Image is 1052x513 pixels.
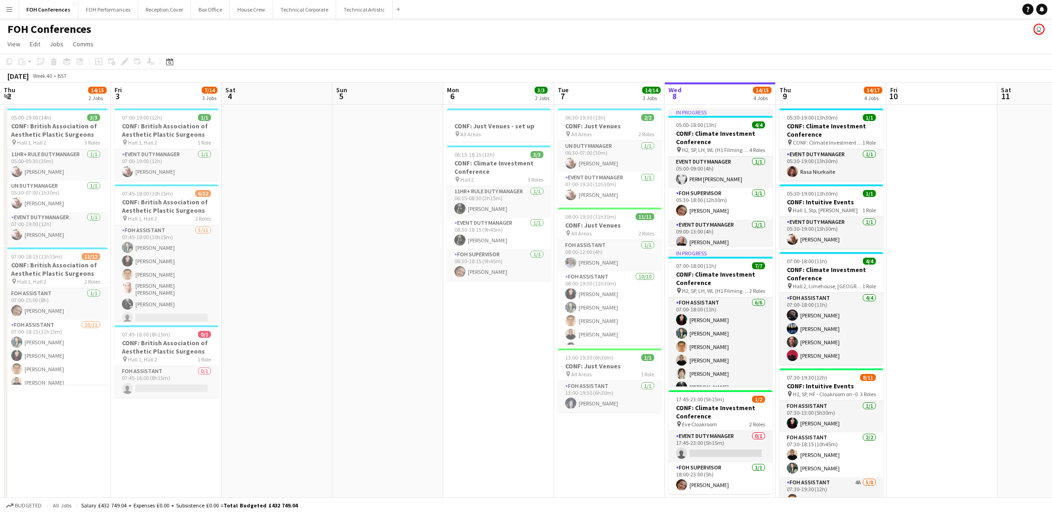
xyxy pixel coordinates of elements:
span: Hall 2 [460,176,474,183]
app-card-role: Event Duty Manager1/105:30-19:00 (13h30m)[PERSON_NAME] [779,217,883,248]
app-card-role: FOH Assistant1/107:00-15:00 (8h)[PERSON_NAME] [4,288,108,320]
div: 3 Jobs [202,95,217,101]
span: 1 Role [198,139,211,146]
app-job-card: 07:00-19:00 (12h)1/1CONF: British Association of Aesthetic Plastic Surgeons Hall 1, Hall 21 RoleE... [115,108,218,181]
div: 05:00-19:00 (14h)3/3CONF: British Association of Aesthetic Plastic Surgeons Hall 1, Hall 23 Roles... [4,108,108,244]
span: Comms [73,40,94,48]
app-card-role: FOH Assistant1/113:00-19:30 (6h30m)[PERSON_NAME] [558,381,662,412]
span: All Areas [571,230,592,237]
span: 9 [778,91,791,101]
span: 8 [667,91,682,101]
app-card-role: FOH Assistant4/407:00-18:00 (11h)[PERSON_NAME][PERSON_NAME][PERSON_NAME][PERSON_NAME] [779,293,883,365]
span: 7/14 [202,87,217,94]
span: Hall 1, Hall 2 [17,139,46,146]
span: Week 40 [31,72,54,79]
span: 11/12 [82,253,100,260]
span: 07:00-18:00 (11h) [676,262,716,269]
span: Hall 1, Hall 2 [128,215,157,222]
span: Fri [115,86,122,94]
span: 2 Roles [638,131,654,138]
a: Comms [69,38,97,50]
app-card-role: UN Duty Manager1/106:30-07:00 (30m)[PERSON_NAME] [558,141,662,172]
app-card-role: FOH Assistant1/108:00-12:00 (4h)[PERSON_NAME] [558,240,662,272]
span: 17:45-23:00 (5h15m) [676,396,724,403]
div: BST [57,72,67,79]
app-job-card: In progress07:00-18:00 (11h)7/7CONF: Climate Investment Conference H2, SP, LH, WL (H1 Filming onl... [669,249,772,386]
span: 1 Role [198,356,211,363]
h3: CONF: Intuitive Events [779,198,883,206]
h3: CONF: British Association of Aesthetic Plastic Surgeons [115,339,218,355]
span: Hall 1, Stp, [PERSON_NAME] [793,207,858,214]
span: 06:15-18:15 (12h) [454,151,495,158]
app-card-role: 11hr+ Rule Duty Manager1/105:00-05:30 (30m)[PERSON_NAME] [4,149,108,181]
span: 0/1 [198,331,211,338]
div: Salary £432 749.04 + Expenses £0.00 + Subsistence £0.00 = [81,502,298,509]
div: 17:45-23:00 (5h15m)1/2CONF: Climate Investment Conference Eve Cloakroom2 RolesEvent Duty Manager0... [669,390,772,494]
span: 13:00-19:30 (6h30m) [565,354,613,361]
span: Tue [558,86,568,94]
app-card-role: FOH Assistant0/107:45-16:00 (8h15m) [115,366,218,398]
app-job-card: 06:30-19:30 (13h)2/2CONF: Just Venues All Areas2 RolesUN Duty Manager1/106:30-07:00 (30m)[PERSON_... [558,108,662,204]
span: 14/15 [753,87,771,94]
span: 3 Roles [528,176,543,183]
div: In progress [669,108,772,116]
h3: CONF: Just Venues - set up [447,122,551,130]
span: Eve Cloakroom [682,421,717,428]
button: FOH Performances [78,0,138,19]
h3: CONF: British Association of Aesthetic Plastic Surgeons [115,122,218,139]
span: 5 [335,91,347,101]
span: Fri [890,86,898,94]
span: 1 Role [862,207,876,214]
span: 07:00-19:00 (12h) [122,114,162,121]
app-job-card: 07:45-16:00 (8h15m)0/1CONF: British Association of Aesthetic Plastic Surgeons Hall 1, Hall 21 Rol... [115,325,218,398]
app-card-role: FOH Assistant6/607:00-18:00 (11h)[PERSON_NAME][PERSON_NAME][PERSON_NAME][PERSON_NAME][PERSON_NAME... [669,298,772,396]
div: In progress [669,249,772,257]
span: 05:30-19:00 (13h30m) [787,190,838,197]
div: 2 Jobs [89,95,106,101]
app-card-role: FOH Assistant10/1107:00-18:15 (11h15m)[PERSON_NAME][PERSON_NAME][PERSON_NAME][PERSON_NAME] [4,320,108,486]
h3: CONF: Climate Investment Conference [669,270,772,287]
span: 07:00-18:15 (11h15m) [11,253,62,260]
span: 7 [556,91,568,101]
app-card-role: UN Duty Manager1/105:30-07:00 (1h30m)[PERSON_NAME] [4,181,108,212]
span: Hall 1, Hall 2 [128,356,157,363]
span: 1/1 [641,354,654,361]
span: 05:30-19:00 (13h30m) [787,114,838,121]
app-job-card: 07:45-18:00 (10h15m)6/12CONF: British Association of Aesthetic Plastic Surgeons Hall 1, Hall 22 R... [115,184,218,322]
span: Wed [669,86,682,94]
app-card-role: FOH Supervisor1/118:00-23:00 (5h)[PERSON_NAME] [669,462,772,494]
span: 2 Roles [638,230,654,237]
span: All Areas [571,131,592,138]
h3: CONF: British Association of Aesthetic Plastic Surgeons [4,261,108,278]
h3: CONF: Climate Investment Conference [779,122,883,139]
button: Reception Cover [138,0,191,19]
app-card-role: FOH Supervisor1/108:30-18:15 (9h45m)[PERSON_NAME] [447,249,551,281]
span: 4/4 [863,258,876,265]
span: 2/2 [641,114,654,121]
span: Thu [4,86,15,94]
span: 1/1 [863,190,876,197]
app-card-role: Event Duty Manager1/105:30-19:00 (13h30m)Rasa Niurkaite [779,149,883,181]
div: 3 Jobs [643,95,660,101]
div: 07:00-18:00 (11h)4/4CONF: Climate Investment Conference Hall 2, Limehouse, [GEOGRAPHIC_DATA]1 Rol... [779,252,883,365]
h3: CONF: Climate Investment Conference [669,404,772,420]
a: View [4,38,24,50]
app-job-card: CONF: Just Venues - set up All Areas [447,108,551,142]
app-job-card: 05:30-19:00 (13h30m)1/1CONF: Climate Investment Conference CONF: Climate Investment Conference1 R... [779,108,883,181]
span: Hall 2, Limehouse, [GEOGRAPHIC_DATA] [793,283,862,290]
span: Sat [1001,86,1011,94]
span: 3/3 [535,87,548,94]
button: FOH Conferences [19,0,78,19]
span: All Areas [571,371,592,378]
span: Hall 1, Hall 2 [17,278,46,285]
div: In progress05:00-18:00 (13h)4/4CONF: Climate Investment Conference H2, SP, LH, WL (H1 Filming onl... [669,108,772,246]
span: 2 Roles [749,287,765,294]
span: 7/7 [752,262,765,269]
span: 05:00-18:00 (13h) [676,121,716,128]
h3: CONF: British Association of Aesthetic Plastic Surgeons [115,198,218,215]
span: 07:00-18:00 (11h) [787,258,827,265]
